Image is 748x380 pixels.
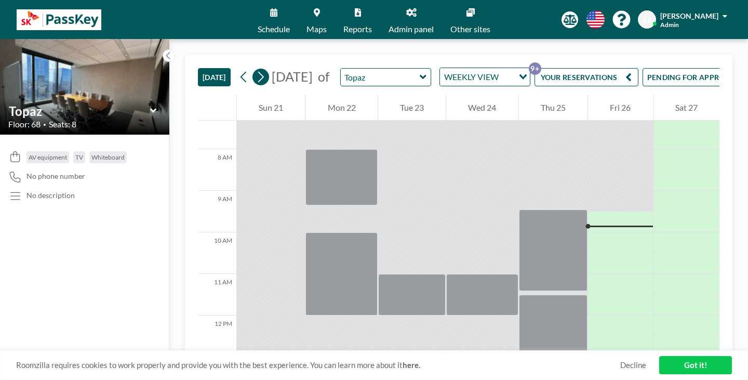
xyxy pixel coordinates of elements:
span: Seats: 8 [49,119,76,129]
div: Fri 26 [588,95,652,121]
div: Search for option [440,68,530,86]
span: Other sites [450,25,490,33]
input: Search for option [502,70,513,84]
span: Floor: 68 [8,119,41,129]
span: [PERSON_NAME] [660,11,718,20]
span: Reports [343,25,372,33]
span: SY [643,15,651,24]
a: here. [403,360,420,370]
div: Wed 24 [446,95,518,121]
div: Tue 23 [378,95,446,121]
p: 9+ [529,62,541,75]
div: Sat 27 [653,95,719,121]
a: Got it! [659,356,732,374]
span: [DATE] [272,69,313,84]
div: Thu 25 [519,95,587,121]
span: Maps [306,25,327,33]
div: 11 AM [198,274,236,316]
span: Whiteboard [91,153,125,161]
span: TV [75,153,83,161]
span: of [318,69,329,85]
div: 7 AM [198,108,236,149]
button: [DATE] [198,68,231,86]
input: Topaz [341,69,420,86]
img: organization-logo [17,9,101,30]
button: YOUR RESERVATIONS9+ [535,68,638,86]
span: Roomzilla requires cookies to work properly and provide you with the best experience. You can lea... [16,360,620,370]
div: 10 AM [198,232,236,274]
div: Mon 22 [305,95,377,121]
span: Admin [660,21,679,29]
div: 12 PM [198,316,236,357]
input: Topaz [9,103,150,119]
span: Schedule [258,25,290,33]
span: No phone number [26,172,85,181]
span: WEEKLY VIEW [442,70,501,84]
div: No description [26,191,75,200]
span: Admin panel [389,25,434,33]
a: Decline [620,360,646,370]
div: 9 AM [198,191,236,232]
span: AV equipment [29,153,67,161]
div: 8 AM [198,149,236,191]
div: Sun 21 [237,95,305,121]
span: • [43,121,46,128]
